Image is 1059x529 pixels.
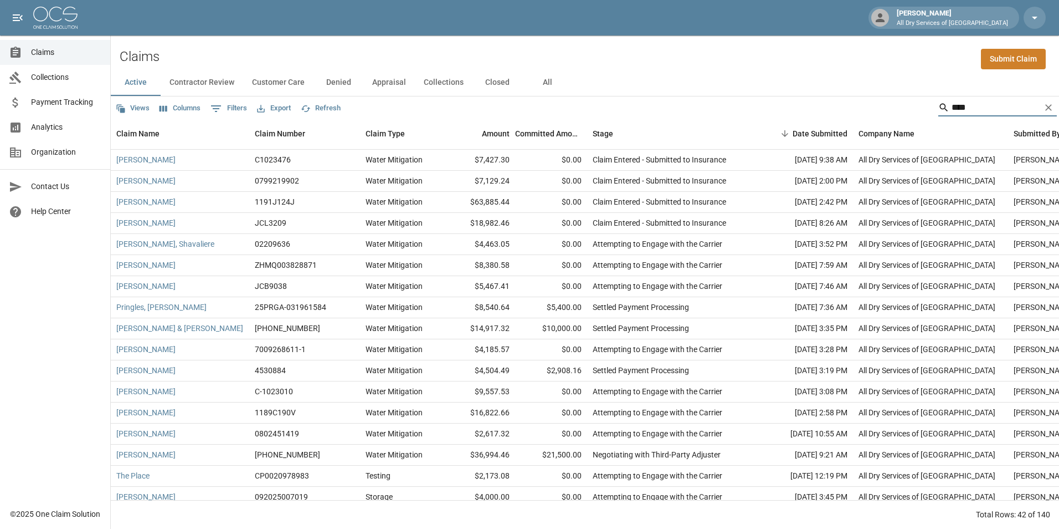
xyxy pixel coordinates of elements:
[753,403,853,424] div: [DATE] 2:58 PM
[443,360,515,382] div: $4,504.49
[587,118,753,149] div: Stage
[515,360,587,382] div: $2,908.16
[366,217,423,228] div: Water Mitigation
[858,281,995,292] div: All Dry Services of Atlanta
[753,192,853,213] div: [DATE] 2:42 PM
[116,470,150,481] a: The Place
[116,323,243,334] a: [PERSON_NAME] & [PERSON_NAME]
[255,175,299,186] div: 0799219902
[111,69,161,96] button: Active
[753,255,853,276] div: [DATE] 7:59 AM
[515,213,587,234] div: $0.00
[753,424,853,445] div: [DATE] 10:55 AM
[753,360,853,382] div: [DATE] 3:19 PM
[515,171,587,192] div: $0.00
[515,445,587,466] div: $21,500.00
[981,49,1046,69] a: Submit Claim
[7,7,29,29] button: open drawer
[255,217,286,228] div: JCL3209
[366,365,423,376] div: Water Mitigation
[113,100,152,117] button: Views
[443,276,515,297] div: $5,467.41
[753,150,853,171] div: [DATE] 9:38 AM
[255,491,308,502] div: 092025007019
[31,206,101,217] span: Help Center
[515,466,587,487] div: $0.00
[892,8,1012,28] div: [PERSON_NAME]
[976,509,1050,520] div: Total Rows: 42 of 140
[515,318,587,339] div: $10,000.00
[858,491,995,502] div: All Dry Services of Atlanta
[443,382,515,403] div: $9,557.53
[255,281,287,292] div: JCB9038
[116,154,176,165] a: [PERSON_NAME]
[161,69,243,96] button: Contractor Review
[255,238,290,250] div: 02209636
[366,428,423,439] div: Water Mitigation
[298,100,343,117] button: Refresh
[366,154,423,165] div: Water Mitigation
[366,196,423,207] div: Water Mitigation
[443,297,515,318] div: $8,540.64
[363,69,415,96] button: Appraisal
[593,281,722,292] div: Attempting to Engage with the Carrier
[593,407,722,418] div: Attempting to Engage with the Carrier
[443,339,515,360] div: $4,185.57
[858,407,995,418] div: All Dry Services of Atlanta
[116,449,176,460] a: [PERSON_NAME]
[593,260,722,271] div: Attempting to Engage with the Carrier
[255,407,296,418] div: 1189C190V
[443,255,515,276] div: $8,380.58
[593,196,726,207] div: Claim Entered - Submitted to Insurance
[443,192,515,213] div: $63,885.44
[366,118,405,149] div: Claim Type
[10,508,100,520] div: © 2025 One Claim Solution
[366,386,423,397] div: Water Mitigation
[858,238,995,250] div: All Dry Services of Atlanta
[116,118,160,149] div: Claim Name
[938,99,1057,119] div: Search
[858,118,914,149] div: Company Name
[753,487,853,508] div: [DATE] 3:45 PM
[858,175,995,186] div: All Dry Services of Atlanta
[593,118,613,149] div: Stage
[116,365,176,376] a: [PERSON_NAME]
[472,69,522,96] button: Closed
[255,428,299,439] div: 0802451419
[116,175,176,186] a: [PERSON_NAME]
[111,118,249,149] div: Claim Name
[415,69,472,96] button: Collections
[593,344,722,355] div: Attempting to Engage with the Carrier
[255,470,309,481] div: CP0020978983
[313,69,363,96] button: Denied
[111,69,1059,96] div: dynamic tabs
[858,196,995,207] div: All Dry Services of Atlanta
[515,339,587,360] div: $0.00
[443,150,515,171] div: $7,427.30
[366,238,423,250] div: Water Mitigation
[116,196,176,207] a: [PERSON_NAME]
[116,407,176,418] a: [PERSON_NAME]
[366,470,390,481] div: Testing
[366,407,423,418] div: Water Mitigation
[443,403,515,424] div: $16,822.66
[360,118,443,149] div: Claim Type
[366,491,393,502] div: Storage
[858,449,995,460] div: All Dry Services of Atlanta
[753,234,853,255] div: [DATE] 3:52 PM
[443,213,515,234] div: $18,982.46
[116,238,214,250] a: [PERSON_NAME], Shavaliere
[593,470,722,481] div: Attempting to Engage with the Carrier
[515,276,587,297] div: $0.00
[753,171,853,192] div: [DATE] 2:00 PM
[858,344,995,355] div: All Dry Services of Atlanta
[255,196,295,207] div: 1191J124J
[515,118,587,149] div: Committed Amount
[793,118,847,149] div: Date Submitted
[255,323,320,334] div: 01-009-082254
[33,7,78,29] img: ocs-logo-white-transparent.png
[255,302,326,313] div: 25PRGA-031961584
[443,424,515,445] div: $2,617.32
[208,100,250,118] button: Show filters
[753,318,853,339] div: [DATE] 3:35 PM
